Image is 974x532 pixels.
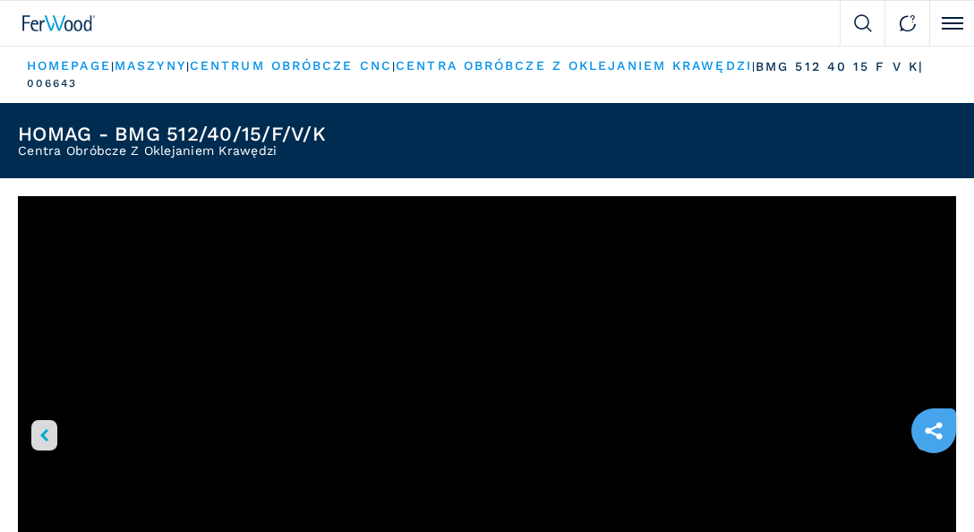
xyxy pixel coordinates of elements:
[111,60,115,73] span: |
[18,144,326,157] h2: Centra Obróbcze Z Oklejaniem Krawędzi
[186,60,190,73] span: |
[854,14,872,32] img: Search
[756,58,924,76] p: bmg 512 40 15 f v k |
[27,58,111,73] a: HOMEPAGE
[31,420,57,450] button: left-button
[115,58,186,73] a: maszyny
[22,15,96,31] img: Ferwood
[27,76,78,91] p: 006643
[898,451,961,519] iframe: Chat
[190,58,392,73] a: centrum obróbcze cnc
[911,408,956,453] a: sharethis
[929,1,974,46] button: Click to toggle menu
[392,60,396,73] span: |
[752,60,756,73] span: |
[396,58,752,73] a: centra obróbcze z oklejaniem krawędzi
[899,14,917,32] img: Contact us
[18,124,326,144] h1: HOMAG - BMG 512/40/15/F/V/K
